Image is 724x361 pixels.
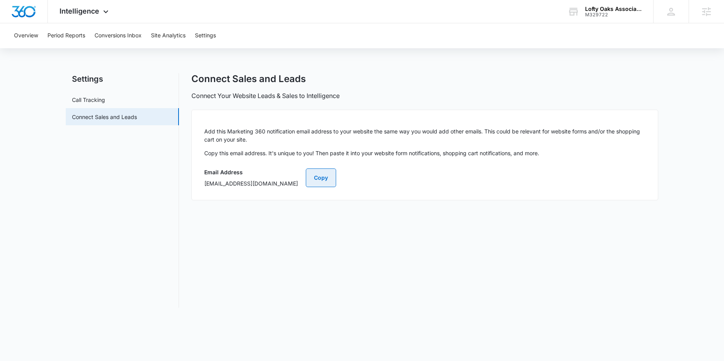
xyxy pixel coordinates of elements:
button: Overview [14,23,38,48]
a: Connect Sales and Leads [72,113,137,121]
p: Email Address [204,168,298,176]
div: account name [585,6,642,12]
p: [EMAIL_ADDRESS][DOMAIN_NAME] [204,179,298,188]
button: Conversions Inbox [95,23,142,48]
a: Call Tracking [72,96,105,104]
button: Period Reports [47,23,85,48]
span: Intelligence [60,7,99,15]
button: Site Analytics [151,23,186,48]
p: Copy this email address. It's unique to you! Then paste it into your website form notifications, ... [204,149,645,157]
button: Settings [195,23,216,48]
h2: Settings [66,73,179,85]
button: Copy [306,168,336,187]
p: Add this Marketing 360 notification email address to your website the same way you would add othe... [204,127,645,144]
h1: Connect Sales and Leads [191,73,306,85]
div: account id [585,12,642,18]
p: Connect Your Website Leads & Sales to Intelligence [191,91,340,100]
